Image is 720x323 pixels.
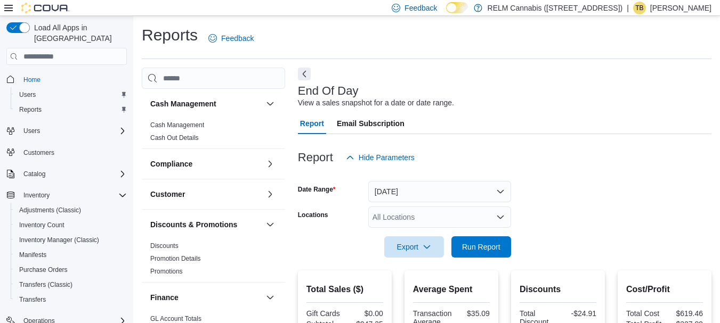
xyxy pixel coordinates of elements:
[15,204,127,217] span: Adjustments (Classic)
[19,168,50,180] button: Catalog
[23,76,41,84] span: Home
[15,249,51,261] a: Manifests
[19,221,64,229] span: Inventory Count
[19,105,42,114] span: Reports
[150,159,192,169] h3: Compliance
[11,218,131,233] button: Inventory Count
[347,309,383,318] div: $0.00
[488,2,623,14] p: RELM Cannabis ([STREET_ADDRESS])
[413,283,490,296] h2: Average Spent
[150,134,199,142] a: Cash Out Details
[19,125,44,137] button: Users
[627,2,629,14] p: |
[405,3,437,13] span: Feedback
[204,28,258,49] a: Feedback
[150,189,262,200] button: Customer
[15,219,127,231] span: Inventory Count
[264,97,277,110] button: Cash Management
[15,249,127,261] span: Manifests
[264,291,277,304] button: Finance
[264,218,277,231] button: Discounts & Promotions
[15,88,127,101] span: Users
[150,242,179,250] span: Discounts
[298,97,454,109] div: View a sales snapshot for a date or date range.
[298,211,328,219] label: Locations
[15,103,127,116] span: Reports
[384,236,444,258] button: Export
[15,293,127,306] span: Transfers
[11,277,131,292] button: Transfers (Classic)
[298,185,336,194] label: Date Range
[150,292,262,303] button: Finance
[264,158,277,170] button: Compliance
[2,167,131,181] button: Catalog
[150,267,183,276] span: Promotions
[626,283,703,296] h2: Cost/Profit
[2,145,131,160] button: Customers
[391,236,438,258] span: Export
[11,102,131,117] button: Reports
[19,251,46,259] span: Manifests
[15,234,103,246] a: Inventory Manager (Classic)
[19,146,59,159] a: Customers
[150,121,204,129] a: Cash Management
[150,98,262,109] button: Cash Management
[23,191,50,200] span: Inventory
[626,309,662,318] div: Total Cost
[520,283,596,296] h2: Discounts
[23,148,54,157] span: Customers
[359,152,415,163] span: Hide Parameters
[30,22,127,44] span: Load All Apps in [GEOGRAPHIC_DATA]
[456,309,489,318] div: $35.09
[23,127,40,135] span: Users
[15,204,85,217] a: Adjustments (Classic)
[150,315,201,322] a: GL Account Totals
[19,72,127,86] span: Home
[19,73,45,86] a: Home
[15,263,127,276] span: Purchase Orders
[15,103,46,116] a: Reports
[150,219,237,230] h3: Discounts & Promotions
[633,2,646,14] div: Tyler Beckett
[635,2,643,14] span: TB
[337,113,405,134] span: Email Subscription
[11,292,131,307] button: Transfers
[150,255,201,262] a: Promotion Details
[2,123,131,138] button: Users
[298,85,359,97] h3: End Of Day
[300,113,324,134] span: Report
[19,280,72,289] span: Transfers (Classic)
[21,3,69,13] img: Cova
[2,188,131,203] button: Inventory
[298,68,311,80] button: Next
[462,242,500,252] span: Run Report
[150,98,216,109] h3: Cash Management
[15,263,72,276] a: Purchase Orders
[560,309,596,318] div: -$24.91
[23,170,45,178] span: Catalog
[19,206,81,214] span: Adjustments (Classic)
[11,233,131,247] button: Inventory Manager (Classic)
[19,168,127,180] span: Catalog
[342,147,419,168] button: Hide Parameters
[19,236,99,244] span: Inventory Manager (Classic)
[2,71,131,87] button: Home
[19,189,127,202] span: Inventory
[150,292,179,303] h3: Finance
[19,125,127,137] span: Users
[11,203,131,218] button: Adjustments (Classic)
[142,239,285,282] div: Discounts & Promotions
[19,295,46,304] span: Transfers
[15,219,69,231] a: Inventory Count
[15,88,40,101] a: Users
[19,266,68,274] span: Purchase Orders
[306,309,343,318] div: Gift Cards
[19,146,127,159] span: Customers
[15,234,127,246] span: Inventory Manager (Classic)
[142,119,285,148] div: Cash Management
[306,283,383,296] h2: Total Sales ($)
[368,181,511,202] button: [DATE]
